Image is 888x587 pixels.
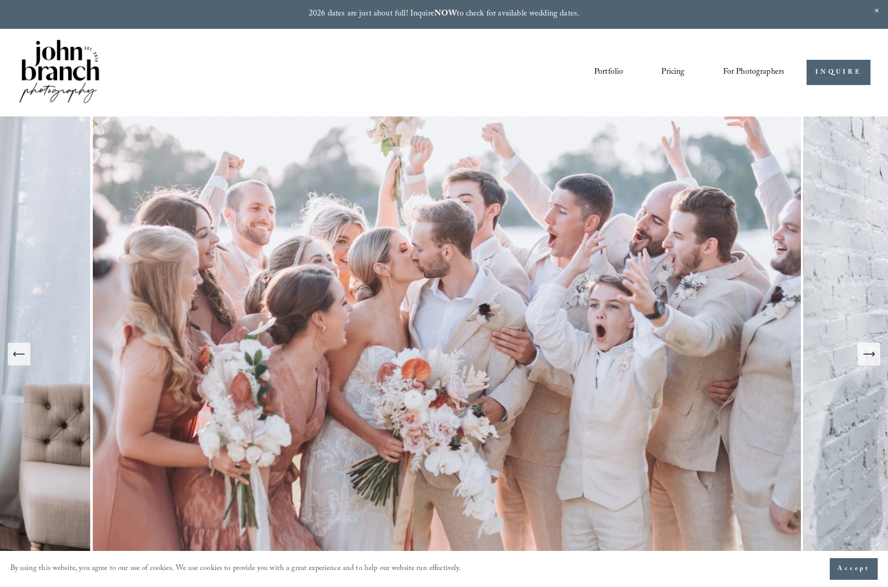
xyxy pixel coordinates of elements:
span: Accept [837,564,870,574]
span: For Photographers [723,64,785,80]
button: Next Slide [858,343,880,365]
img: John Branch IV Photography [18,38,101,107]
a: Pricing [661,64,684,81]
a: Portfolio [594,64,623,81]
a: INQUIRE [807,60,870,85]
a: folder dropdown [723,64,785,81]
button: Previous Slide [8,343,30,365]
p: By using this website, you agree to our use of cookies. We use cookies to provide you with a grea... [10,562,461,577]
button: Accept [830,558,878,580]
